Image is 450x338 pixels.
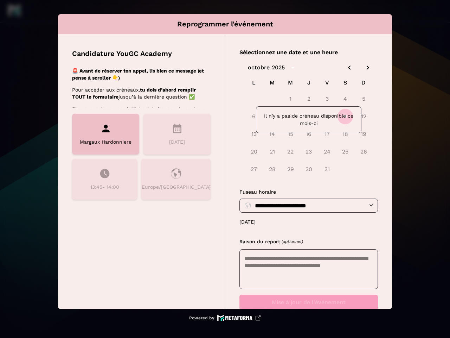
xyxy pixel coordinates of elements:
p: Fuseau horaire [239,188,378,196]
p: Margaux Hardonniere [80,138,131,145]
p: [DATE] [169,138,185,146]
span: S [339,76,352,90]
strong: 🚨 Avant de réserver ton appel, lis bien ce message (et pense à scroller 👇) [72,68,204,81]
p: Pour accéder aux créneaux, jusqu’à la dernière question ✅ [72,86,208,100]
span: M [284,76,297,90]
button: Previous month [343,62,355,74]
span: V [321,76,333,90]
p: Reprogrammer l'événement [177,20,273,28]
div: 2025 [272,63,285,72]
img: logo [217,315,261,321]
h5: Raison du report [239,238,280,245]
h5: ( optionnel ) [282,239,303,244]
p: [DATE] [239,218,378,226]
p: 13:45 - 14:00 [90,183,119,190]
span: L [247,76,260,90]
span: J [302,76,315,90]
button: calendar view is open, switch to year view [287,62,299,74]
div: octobre [248,63,270,72]
span: M [266,76,278,90]
button: Open [367,201,375,209]
p: Europe/[GEOGRAPHIC_DATA] [142,183,211,190]
a: Powered by [189,315,261,321]
p: Sélectionnez une date et une heure [239,48,378,57]
p: Si aucun créneau ne s’affiche à la fin, pas de panique : [72,105,208,112]
p: Il n'y a pas de créneau disponible ce mois-ci [262,112,355,127]
button: Next month [362,62,374,74]
p: Candidature YouGC Academy [72,48,172,59]
span: D [357,76,370,90]
p: Powered by [189,315,214,321]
